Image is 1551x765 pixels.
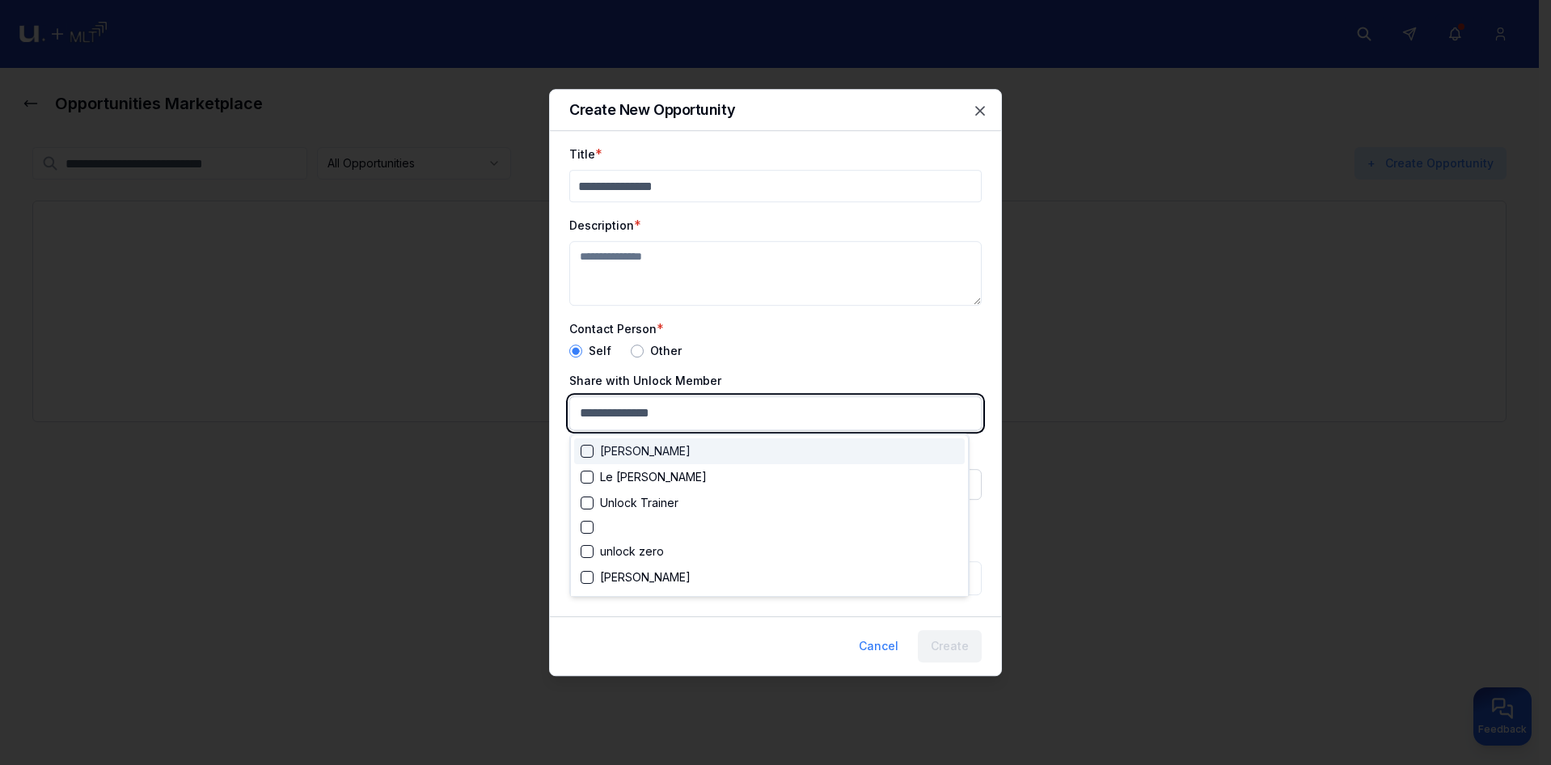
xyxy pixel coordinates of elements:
[581,595,691,611] div: [PERSON_NAME]
[581,469,707,485] div: Le [PERSON_NAME]
[581,543,664,560] div: unlock zero
[581,443,691,459] div: [PERSON_NAME]
[581,495,678,511] div: Unlock Trainer
[581,569,691,585] div: [PERSON_NAME]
